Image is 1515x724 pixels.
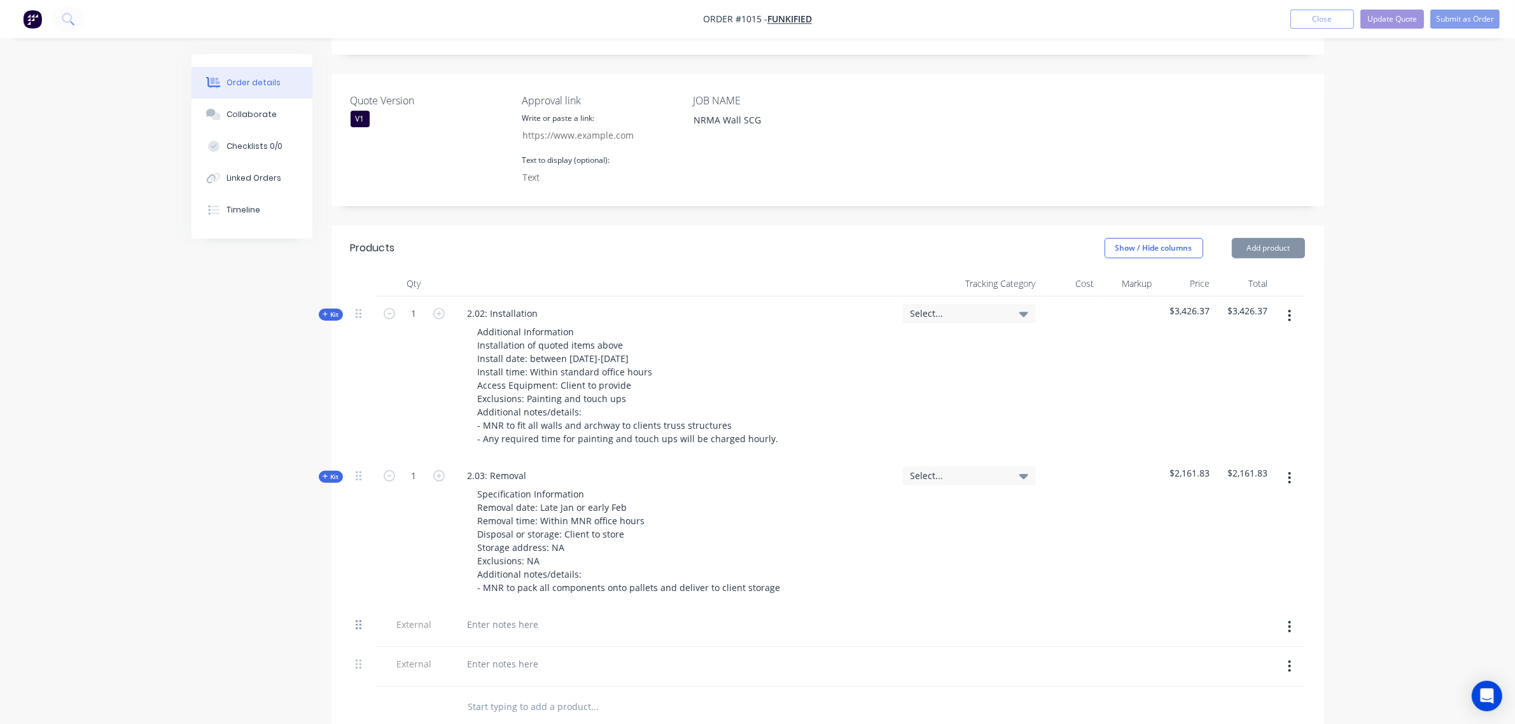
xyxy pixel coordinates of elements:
[911,307,1007,320] span: Select...
[703,13,767,25] span: Order #1015 -
[351,93,510,108] label: Quote Version
[683,111,842,129] div: NRMA Wall SCG
[227,109,277,120] div: Collaborate
[457,466,537,485] div: 2.03: Removal
[351,111,370,127] div: V1
[1162,304,1210,317] span: $3,426.37
[192,162,312,194] button: Linked Orders
[468,323,789,448] div: Additional Information Installation of quoted items above Install date: between [DATE]-[DATE] Ins...
[192,99,312,130] button: Collaborate
[381,618,447,631] span: External
[323,310,339,319] span: Kit
[1430,10,1500,29] button: Submit as Order
[1162,466,1210,480] span: $2,161.83
[376,271,452,296] div: Qty
[693,93,852,108] label: JOB NAME
[323,472,339,482] span: Kit
[898,271,1041,296] div: Tracking Category
[1472,681,1502,711] div: Open Intercom Messenger
[1041,271,1099,296] div: Cost
[1290,10,1354,29] button: Close
[192,194,312,226] button: Timeline
[227,141,283,152] div: Checklists 0/0
[351,240,395,256] div: Products
[468,485,791,597] div: Specification Information Removal date: Late Jan or early Feb Removal time: Within MNR office hou...
[1360,10,1424,29] button: Update Quote
[319,471,343,483] button: Kit
[1105,238,1203,258] button: Show / Hide columns
[381,657,447,671] span: External
[468,694,722,720] input: Start typing to add a product...
[1099,271,1157,296] div: Markup
[515,168,667,187] input: Text
[227,172,281,184] div: Linked Orders
[522,93,681,108] label: Approval link
[192,130,312,162] button: Checklists 0/0
[1215,271,1273,296] div: Total
[192,67,312,99] button: Order details
[911,469,1007,482] span: Select...
[319,309,343,321] button: Kit
[1220,466,1267,480] span: $2,161.83
[457,304,548,323] div: 2.02: Installation
[767,13,812,25] a: Funkified
[522,155,610,166] label: Text to display (optional):
[227,77,281,88] div: Order details
[1220,304,1267,317] span: $3,426.37
[515,126,667,145] input: https://www.example.com
[522,113,594,124] label: Write or paste a link:
[1157,271,1215,296] div: Price
[1232,238,1305,258] button: Add product
[227,204,260,216] div: Timeline
[23,10,42,29] img: Factory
